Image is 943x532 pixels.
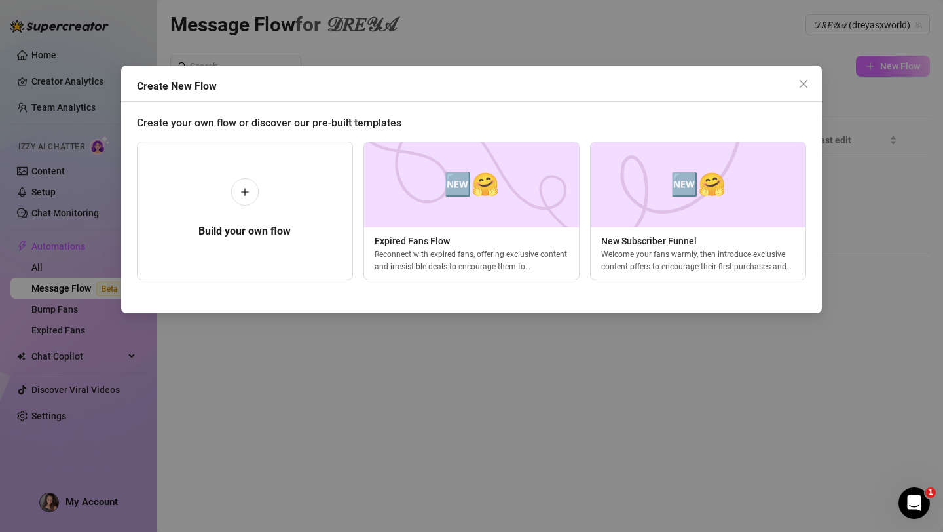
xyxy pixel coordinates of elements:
[591,234,805,248] span: New Subscriber Funnel
[240,187,250,197] span: plus
[364,248,579,272] div: Reconnect with expired fans, offering exclusive content and irresistible deals to encourage them ...
[444,167,499,202] span: 🆕🤗
[671,167,726,202] span: 🆕🤗
[364,234,579,248] span: Expired Fans Flow
[793,79,814,89] span: Close
[137,117,401,129] span: Create your own flow or discover our pre-built templates
[925,487,936,498] span: 1
[798,79,809,89] span: close
[898,487,930,519] iframe: Intercom live chat
[591,248,805,272] div: Welcome your fans warmly, then introduce exclusive content offers to encourage their first purcha...
[198,223,291,239] h5: Build your own flow
[793,73,814,94] button: Close
[137,79,822,94] div: Create New Flow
